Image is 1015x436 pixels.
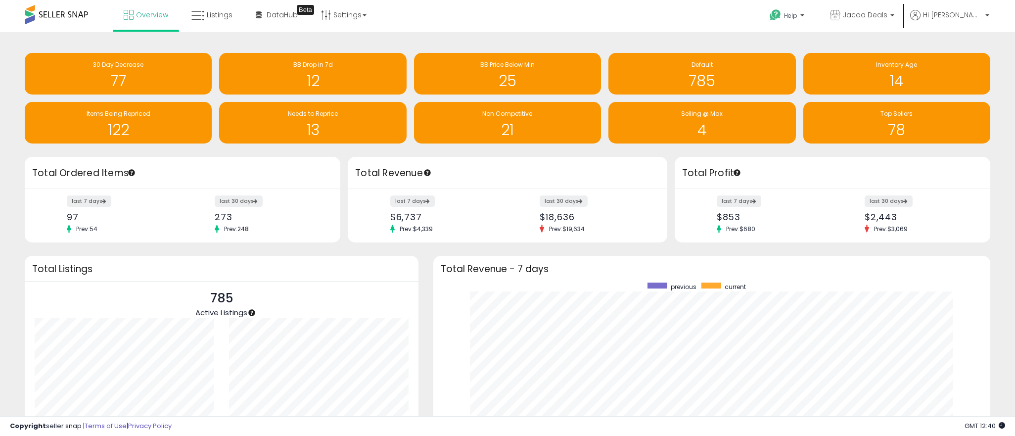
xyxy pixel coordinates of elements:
span: Prev: $4,339 [395,225,438,233]
span: Hi [PERSON_NAME] [923,10,982,20]
h1: 122 [30,122,207,138]
span: Needs to Reprice [288,109,338,118]
h3: Total Revenue [355,166,660,180]
div: Tooltip anchor [423,168,432,177]
span: 30 Day Decrease [93,60,143,69]
span: current [725,283,746,291]
a: Terms of Use [85,421,127,431]
a: 30 Day Decrease 77 [25,53,212,95]
h3: Total Profit [682,166,983,180]
span: 2025-09-17 12:40 GMT [965,421,1005,431]
div: Tooltip anchor [297,5,314,15]
span: Non Competitive [482,109,532,118]
i: Get Help [769,9,782,21]
div: Tooltip anchor [247,308,256,317]
a: Privacy Policy [128,421,172,431]
span: Prev: 248 [219,225,254,233]
span: Active Listings [195,307,247,318]
span: Prev: $3,069 [869,225,913,233]
a: Items Being Repriced 122 [25,102,212,144]
label: last 7 days [717,195,761,207]
div: $853 [717,212,825,222]
div: $18,636 [540,212,649,222]
label: last 7 days [67,195,111,207]
h3: Total Revenue - 7 days [441,265,983,273]
h1: 14 [808,73,985,89]
a: Selling @ Max 4 [608,102,795,144]
div: Tooltip anchor [127,168,136,177]
div: seller snap | | [10,422,172,431]
div: 97 [67,212,175,222]
a: BB Drop in 7d 12 [219,53,406,95]
a: Default 785 [608,53,795,95]
h1: 4 [613,122,790,138]
p: 785 [195,289,247,308]
a: BB Price Below Min 25 [414,53,601,95]
strong: Copyright [10,421,46,431]
span: Default [692,60,713,69]
h1: 13 [224,122,401,138]
div: 273 [215,212,323,222]
span: Listings [207,10,232,20]
h3: Total Ordered Items [32,166,333,180]
span: BB Drop in 7d [293,60,333,69]
span: Prev: $680 [721,225,760,233]
span: Overview [136,10,168,20]
label: last 30 days [865,195,913,207]
div: Tooltip anchor [733,168,741,177]
h1: 78 [808,122,985,138]
h1: 785 [613,73,790,89]
label: last 30 days [215,195,263,207]
h1: 77 [30,73,207,89]
label: last 7 days [390,195,435,207]
label: last 30 days [540,195,588,207]
div: $6,737 [390,212,500,222]
span: Top Sellers [880,109,913,118]
a: Needs to Reprice 13 [219,102,406,144]
span: Jacoa Deals [843,10,887,20]
span: Prev: $19,634 [544,225,590,233]
span: Inventory Age [876,60,917,69]
span: Prev: 54 [71,225,102,233]
h1: 21 [419,122,596,138]
a: Inventory Age 14 [803,53,990,95]
div: $2,443 [865,212,973,222]
a: Help [762,1,814,32]
a: Non Competitive 21 [414,102,601,144]
a: Hi [PERSON_NAME] [910,10,989,32]
span: Selling @ Max [681,109,723,118]
h1: 25 [419,73,596,89]
h3: Total Listings [32,265,411,273]
span: previous [671,283,696,291]
span: Items Being Repriced [87,109,150,118]
span: DataHub [267,10,298,20]
span: Help [784,11,797,20]
a: Top Sellers 78 [803,102,990,144]
span: BB Price Below Min [480,60,535,69]
h1: 12 [224,73,401,89]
